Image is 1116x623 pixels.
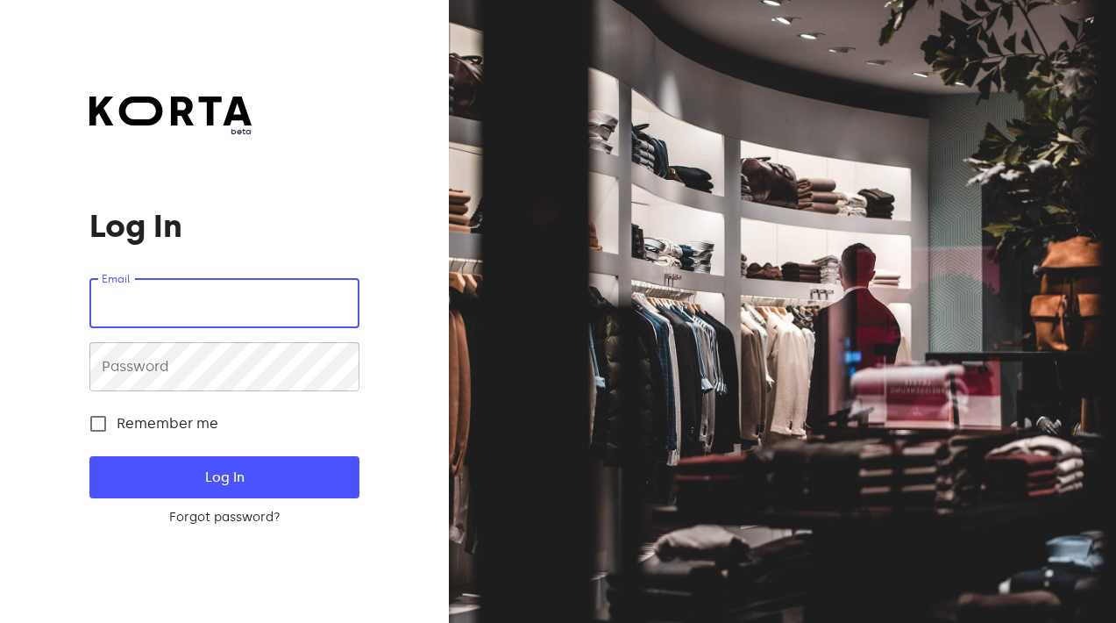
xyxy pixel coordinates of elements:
a: beta [89,97,252,138]
h1: Log In [89,209,359,244]
img: Korta [89,97,252,125]
span: beta [89,125,252,138]
a: Forgot password? [89,509,359,526]
span: Log In [117,466,331,489]
span: Remember me [117,413,218,434]
button: Log In [89,456,359,498]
